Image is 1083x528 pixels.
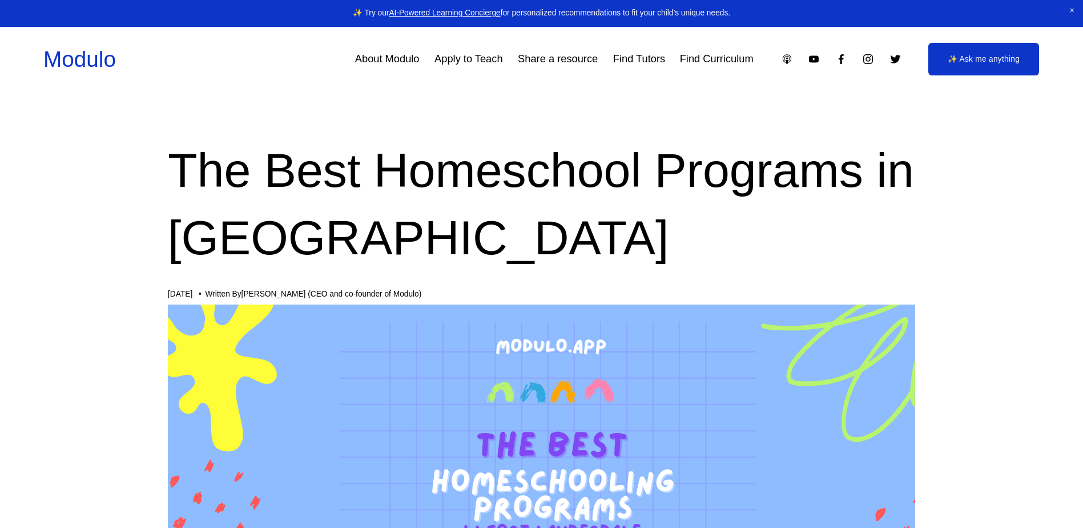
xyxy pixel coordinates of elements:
[168,137,915,271] h1: The Best Homeschool Programs in [GEOGRAPHIC_DATA]
[355,49,420,70] a: About Modulo
[434,49,502,70] a: Apply to Teach
[43,47,116,71] a: Modulo
[781,53,793,65] a: Apple Podcasts
[928,43,1040,75] a: ✨ Ask me anything
[808,53,820,65] a: YouTube
[168,290,192,298] span: [DATE]
[889,53,901,65] a: Twitter
[518,49,598,70] a: Share a resource
[680,49,754,70] a: Find Curriculum
[613,49,665,70] a: Find Tutors
[241,290,422,298] a: [PERSON_NAME] (CEO and co-founder of Modulo)
[206,290,422,299] div: Written By
[862,53,874,65] a: Instagram
[835,53,847,65] a: Facebook
[389,9,500,17] a: AI-Powered Learning Concierge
